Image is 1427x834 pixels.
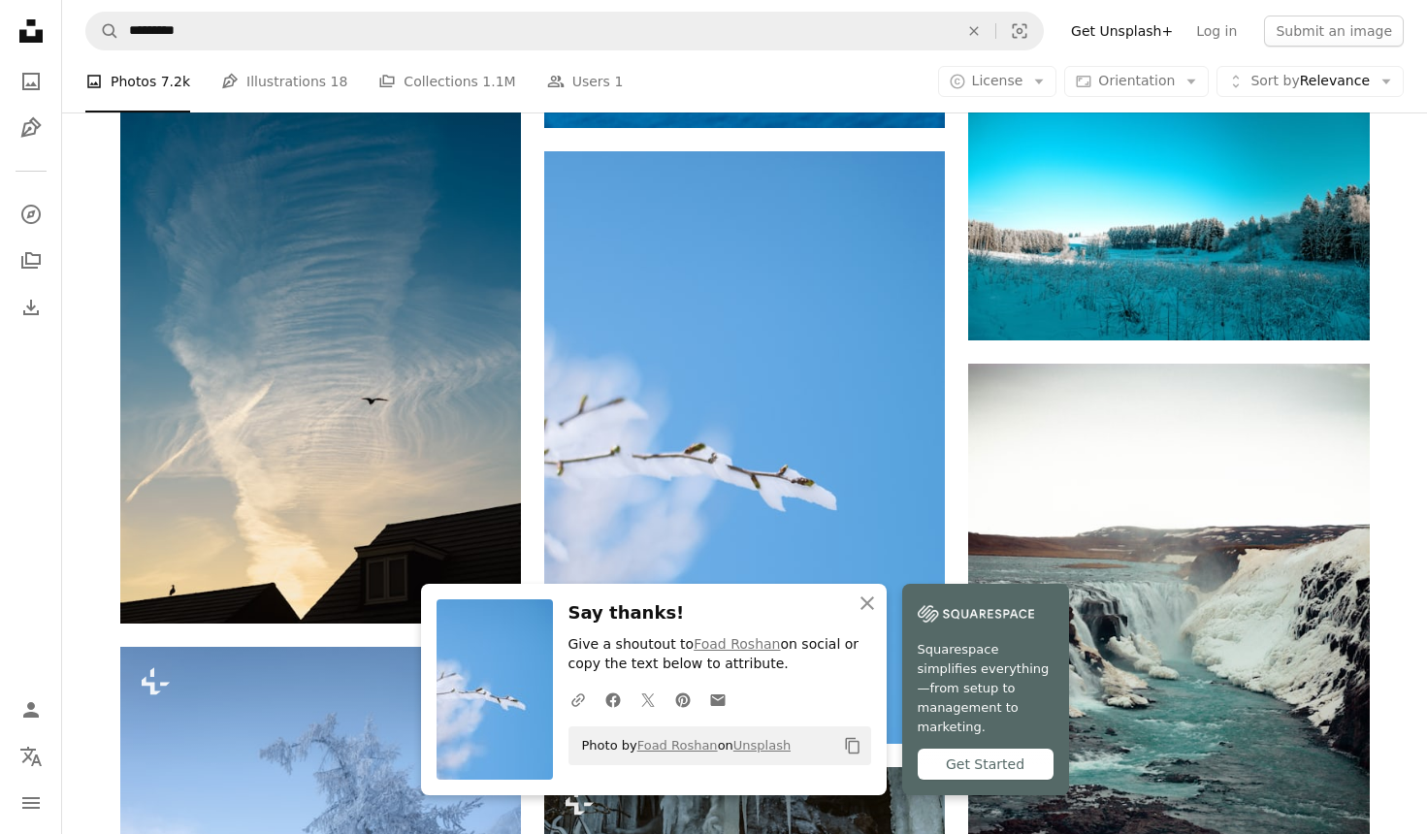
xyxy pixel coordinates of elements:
[12,109,50,147] a: Illustrations
[596,680,631,719] a: Share on Facebook
[85,12,1044,50] form: Find visuals sitewide
[637,738,718,753] a: Foad Roshan
[938,66,1057,97] button: License
[482,71,515,92] span: 1.1M
[12,784,50,822] button: Menu
[12,195,50,234] a: Explore
[665,680,700,719] a: Share on Pinterest
[953,13,995,49] button: Clear
[836,729,869,762] button: Copy to clipboard
[902,584,1069,795] a: Squarespace simplifies everything—from setup to management to marketing.Get Started
[694,636,780,652] a: Foad Roshan
[996,13,1043,49] button: Visual search
[1059,16,1184,47] a: Get Unsplash+
[120,313,521,331] a: A bird is flying in the sky over some houses
[1264,16,1404,47] button: Submit an image
[918,599,1034,628] img: file-1747939142011-51e5cc87e3c9
[12,241,50,280] a: Collections
[968,656,1369,673] a: a river running through a canyon next to snow covered mountains
[221,50,347,112] a: Illustrations 18
[12,288,50,327] a: Download History
[1250,72,1370,91] span: Relevance
[544,438,945,456] a: white and black bird flying under blue sky during daytime
[572,730,792,761] span: Photo by on
[12,12,50,54] a: Home — Unsplash
[972,73,1023,88] span: License
[1216,66,1404,97] button: Sort byRelevance
[968,198,1369,215] a: a snow covered field with trees in the background
[12,737,50,776] button: Language
[544,151,945,745] img: white and black bird flying under blue sky during daytime
[1064,66,1209,97] button: Orientation
[331,71,348,92] span: 18
[12,62,50,101] a: Photos
[918,749,1054,780] div: Get Started
[568,599,871,627] h3: Say thanks!
[733,738,791,753] a: Unsplash
[86,13,119,49] button: Search Unsplash
[614,71,623,92] span: 1
[568,635,871,674] p: Give a shoutout to on social or copy the text below to attribute.
[918,640,1054,737] span: Squarespace simplifies everything—from setup to management to marketing.
[1250,73,1299,88] span: Sort by
[378,50,515,112] a: Collections 1.1M
[700,680,735,719] a: Share over email
[968,74,1369,340] img: a snow covered field with trees in the background
[120,22,521,624] img: A bird is flying in the sky over some houses
[1184,16,1249,47] a: Log in
[631,680,665,719] a: Share on Twitter
[1098,73,1175,88] span: Orientation
[12,690,50,729] a: Log in / Sign up
[547,50,624,112] a: Users 1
